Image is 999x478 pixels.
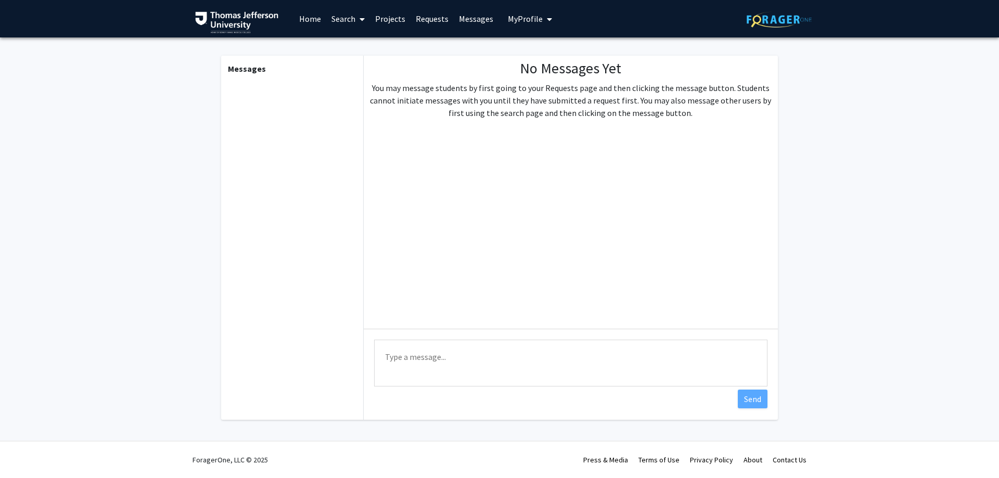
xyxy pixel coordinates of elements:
[773,455,806,464] a: Contact Us
[744,455,762,464] a: About
[368,60,774,77] h1: No Messages Yet
[454,1,498,37] a: Messages
[8,431,44,470] iframe: Chat
[583,455,628,464] a: Press & Media
[411,1,454,37] a: Requests
[228,63,266,74] b: Messages
[326,1,370,37] a: Search
[195,11,278,33] img: Thomas Jefferson University Logo
[374,340,767,386] textarea: Message
[747,11,812,28] img: ForagerOne Logo
[690,455,733,464] a: Privacy Policy
[738,390,767,408] button: Send
[368,82,774,119] p: You may message students by first going to your Requests page and then clicking the message butto...
[193,442,268,478] div: ForagerOne, LLC © 2025
[508,14,543,24] span: My Profile
[370,1,411,37] a: Projects
[638,455,680,464] a: Terms of Use
[294,1,326,37] a: Home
